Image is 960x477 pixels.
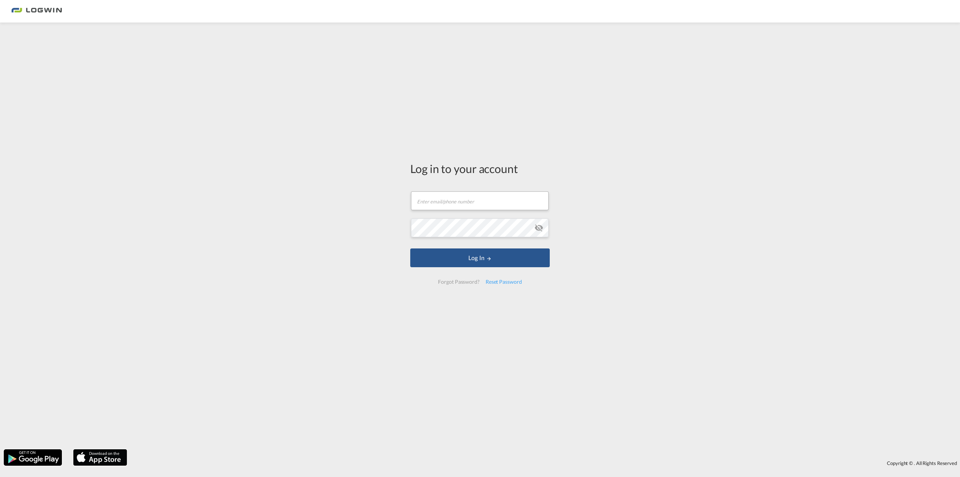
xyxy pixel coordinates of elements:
[3,448,63,466] img: google.png
[483,275,525,289] div: Reset Password
[11,3,62,20] img: 2761ae10d95411efa20a1f5e0282d2d7.png
[131,457,960,469] div: Copyright © . All Rights Reserved
[435,275,482,289] div: Forgot Password?
[411,191,549,210] input: Enter email/phone number
[534,223,543,232] md-icon: icon-eye-off
[72,448,128,466] img: apple.png
[410,161,550,176] div: Log in to your account
[410,248,550,267] button: LOGIN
